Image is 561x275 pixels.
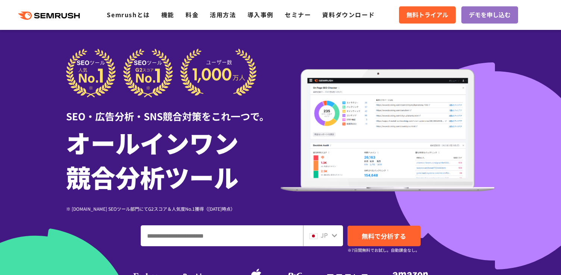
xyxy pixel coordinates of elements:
[141,226,303,246] input: ドメイン、キーワードまたはURLを入力してください
[321,231,328,240] span: JP
[107,10,150,19] a: Semrushとは
[322,10,375,19] a: 資料ダウンロード
[399,6,456,24] a: 無料トライアル
[66,98,281,123] div: SEO・広告分析・SNS競合対策をこれ一つで。
[186,10,199,19] a: 料金
[347,247,420,254] small: ※7日間無料でお試し。自動課金なし。
[406,10,448,20] span: 無料トライアル
[161,10,174,19] a: 機能
[66,125,281,194] h1: オールインワン 競合分析ツール
[247,10,274,19] a: 導入事例
[285,10,311,19] a: セミナー
[362,231,406,241] span: 無料で分析する
[66,205,281,212] div: ※ [DOMAIN_NAME] SEOツール部門にてG2スコア＆人気度No.1獲得（[DATE]時点）
[210,10,236,19] a: 活用方法
[461,6,518,24] a: デモを申し込む
[469,10,511,20] span: デモを申し込む
[347,226,421,246] a: 無料で分析する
